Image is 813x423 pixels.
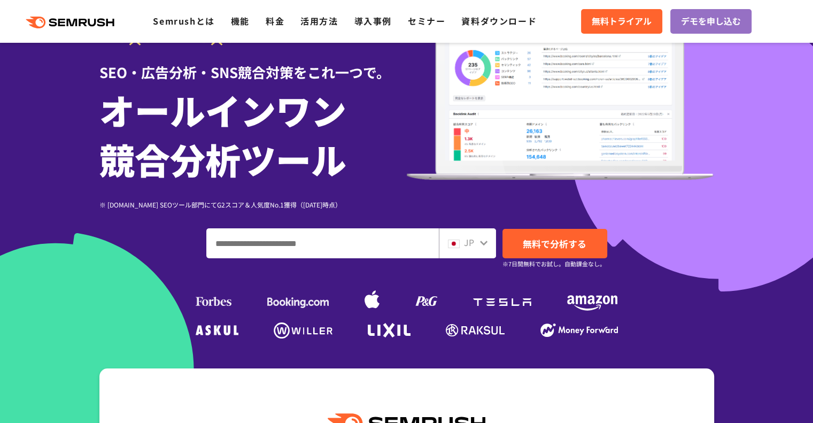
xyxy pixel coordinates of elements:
a: 資料ダウンロード [461,14,537,27]
div: ※ [DOMAIN_NAME] SEOツール部門にてG2スコア＆人気度No.1獲得（[DATE]時点） [99,199,407,210]
a: Semrushとは [153,14,214,27]
a: 活用方法 [300,14,338,27]
a: デモを申し込む [670,9,752,34]
input: ドメイン、キーワードまたはURLを入力してください [207,229,438,258]
a: 料金 [266,14,284,27]
a: 無料で分析する [502,229,607,258]
h1: オールインワン 競合分析ツール [99,85,407,183]
a: 導入事例 [354,14,392,27]
div: SEO・広告分析・SNS競合対策をこれ一つで。 [99,45,407,82]
a: 機能 [231,14,250,27]
a: セミナー [408,14,445,27]
a: 無料トライアル [581,9,662,34]
span: JP [464,236,474,249]
span: 無料で分析する [523,237,586,250]
span: デモを申し込む [681,14,741,28]
span: 無料トライアル [592,14,652,28]
small: ※7日間無料でお試し。自動課金なし。 [502,259,606,269]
